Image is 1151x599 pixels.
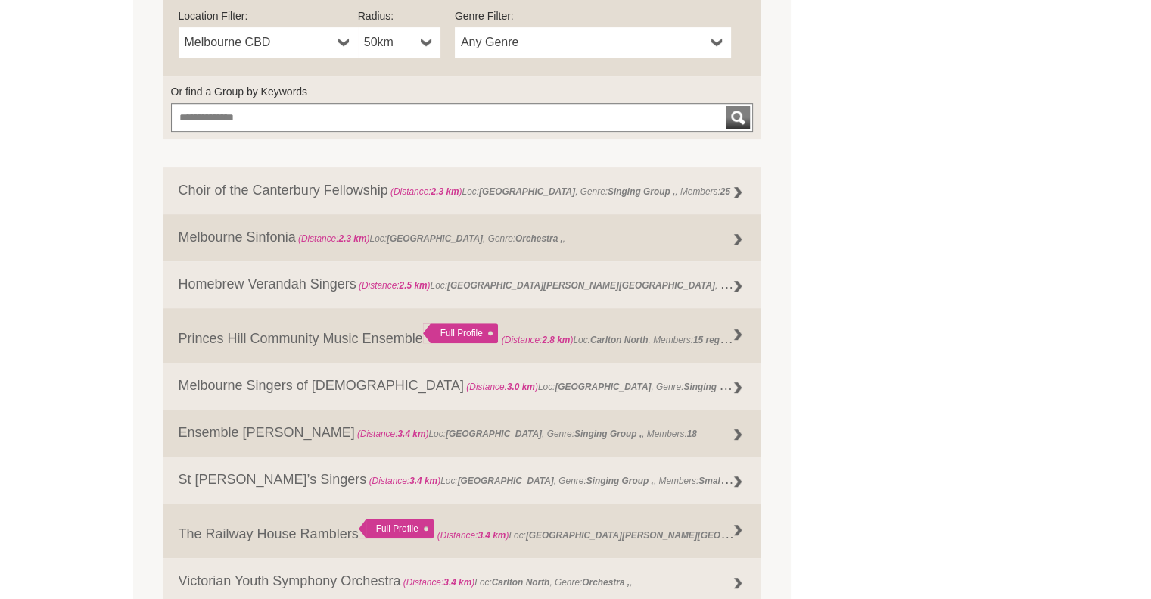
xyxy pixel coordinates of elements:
a: Any Genre [455,27,731,58]
span: Loc: , Genre: , [356,276,818,292]
label: Or find a Group by Keywords [171,84,754,99]
strong: Singing Group , [574,429,642,439]
a: St [PERSON_NAME]’s Singers (Distance:3.4 km)Loc:[GEOGRAPHIC_DATA], Genre:Singing Group ,, Members... [163,457,761,504]
strong: 15 regulars [693,331,741,346]
strong: [GEOGRAPHIC_DATA] [387,233,483,244]
strong: [GEOGRAPHIC_DATA] [555,382,651,392]
span: Loc: , Members: [502,331,742,346]
span: (Distance: ) [437,530,509,541]
span: (Distance: ) [502,335,574,345]
a: Princes Hill Community Music Ensemble Full Profile (Distance:2.8 km)Loc:Carlton North, Members:15... [163,308,761,363]
a: Melbourne Sinfonia (Distance:2.3 km)Loc:[GEOGRAPHIC_DATA], Genre:Orchestra ,, [163,214,761,261]
span: (Distance: ) [369,476,441,486]
span: (Distance: ) [466,382,538,392]
strong: 2.3 km [431,186,459,197]
span: Loc: , Genre: , Members: [366,472,752,487]
strong: [GEOGRAPHIC_DATA][PERSON_NAME][GEOGRAPHIC_DATA] [447,280,715,291]
strong: 3.0 km [507,382,535,392]
span: Loc: , Genre: , [400,577,632,588]
a: Ensemble [PERSON_NAME] (Distance:3.4 km)Loc:[GEOGRAPHIC_DATA], Genre:Singing Group ,, Members:18 [163,410,761,457]
strong: Small Group [698,472,752,487]
span: (Distance: ) [390,186,462,197]
strong: [GEOGRAPHIC_DATA] [446,429,542,439]
strong: 3.4 km [397,429,425,439]
strong: 18 [687,429,697,439]
strong: Singing Group , [683,378,751,393]
strong: Singing Group , [608,186,675,197]
span: Any Genre [461,33,705,51]
div: Full Profile [423,323,498,343]
strong: 25 [720,186,730,197]
span: (Distance: ) [298,233,370,244]
span: Melbourne CBD [185,33,332,51]
strong: Carlton North [492,577,550,588]
label: Location Filter: [179,8,358,23]
a: 50km [358,27,440,58]
strong: 2.5 km [399,280,427,291]
a: Homebrew Verandah Singers (Distance:2.5 km)Loc:[GEOGRAPHIC_DATA][PERSON_NAME][GEOGRAPHIC_DATA], G... [163,261,761,308]
div: Full Profile [359,519,434,538]
strong: [GEOGRAPHIC_DATA] [479,186,575,197]
a: The Railway House Ramblers Full Profile (Distance:3.4 km)Loc:[GEOGRAPHIC_DATA][PERSON_NAME][GEOGR... [163,504,761,558]
span: (Distance: ) [359,280,431,291]
strong: Singing Group , [586,476,654,486]
strong: 2.8 km [542,335,570,345]
span: Loc: , Genre: , Members: [388,186,730,197]
a: Melbourne Singers of [DEMOGRAPHIC_DATA] (Distance:3.0 km)Loc:[GEOGRAPHIC_DATA], Genre:Singing Gro... [163,363,761,410]
a: Melbourne CBD [179,27,358,58]
strong: 2.3 km [338,233,366,244]
label: Radius: [358,8,440,23]
strong: Orchestra , [582,577,630,588]
span: Loc: , Genre: , [296,233,565,244]
span: (Distance: ) [403,577,475,588]
strong: Carlton North [590,335,649,345]
strong: [GEOGRAPHIC_DATA][PERSON_NAME][GEOGRAPHIC_DATA] [526,526,794,541]
label: Genre Filter: [455,8,731,23]
strong: 3.4 km [409,476,437,486]
span: Loc: , Genre: , Members: [355,429,697,439]
span: 50km [364,33,415,51]
strong: 3.4 km [478,530,506,541]
strong: [GEOGRAPHIC_DATA] [458,476,554,486]
strong: Orchestra , [515,233,563,244]
strong: 3.4 km [443,577,471,588]
span: Loc: , Genre: , Members: [464,378,811,393]
a: Choir of the Canterbury Fellowship (Distance:2.3 km)Loc:[GEOGRAPHIC_DATA], Genre:Singing Group ,,... [163,167,761,214]
span: Loc: , Genre: , Members: [437,526,954,541]
span: (Distance: ) [357,429,429,439]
